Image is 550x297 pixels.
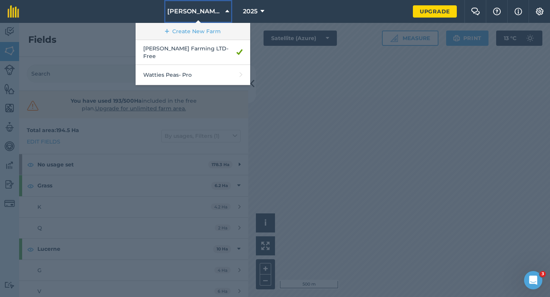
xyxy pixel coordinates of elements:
a: Watties Peas- Pro [136,65,250,85]
iframe: Intercom live chat [524,271,542,289]
a: [PERSON_NAME] Farming LTD- Free [136,40,250,65]
img: A cog icon [535,8,544,15]
img: fieldmargin Logo [8,5,19,18]
a: Upgrade [413,5,457,18]
a: Create New Farm [136,23,250,40]
span: 2025 [243,7,257,16]
span: 3 [540,271,546,277]
img: A question mark icon [492,8,501,15]
img: Two speech bubbles overlapping with the left bubble in the forefront [471,8,480,15]
span: [PERSON_NAME] Farming LTD [167,7,222,16]
img: svg+xml;base64,PHN2ZyB4bWxucz0iaHR0cDovL3d3dy53My5vcmcvMjAwMC9zdmciIHdpZHRoPSIxNyIgaGVpZ2h0PSIxNy... [514,7,522,16]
